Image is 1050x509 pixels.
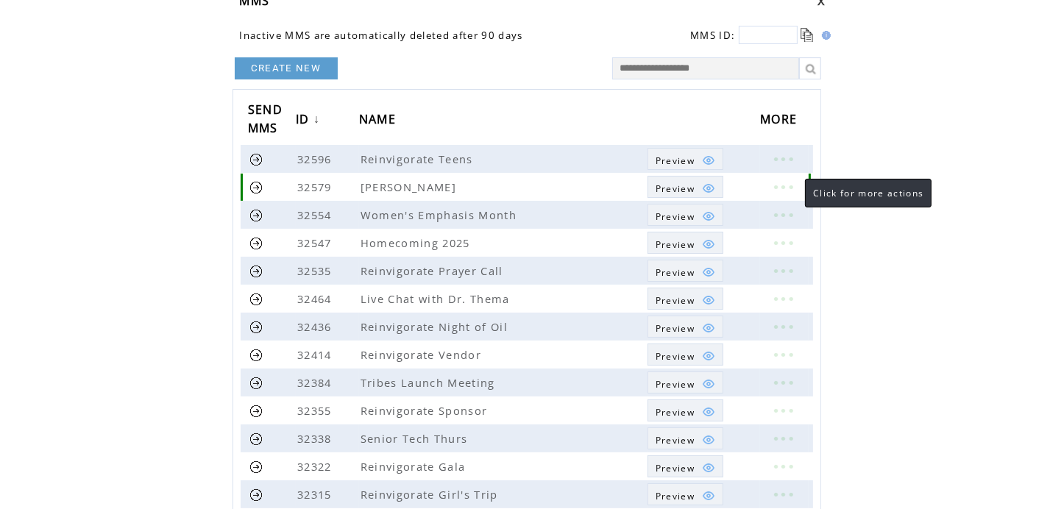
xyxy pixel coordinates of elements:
[248,98,283,143] span: SEND MMS
[702,461,715,474] img: eye.png
[648,148,723,170] a: Preview
[648,455,723,477] a: Preview
[240,29,523,42] span: Inactive MMS are automatically deleted after 90 days
[297,459,336,474] span: 32322
[813,187,923,199] span: Click for more actions
[297,263,336,278] span: 32535
[297,347,336,362] span: 32414
[648,176,723,198] a: Preview
[656,378,695,391] span: Show MMS preview
[361,152,477,166] span: Reinvigorate Teens
[361,459,469,474] span: Reinvigorate Gala
[702,154,715,167] img: eye.png
[361,319,511,334] span: Reinvigorate Night of Oil
[297,235,336,250] span: 32547
[297,487,336,502] span: 32315
[297,375,336,390] span: 32384
[361,403,492,418] span: Reinvigorate Sponsor
[648,232,723,254] a: Preview
[297,179,336,194] span: 32579
[702,210,715,223] img: eye.png
[361,207,520,222] span: Women's Emphasis Month
[702,377,715,391] img: eye.png
[296,107,313,135] span: ID
[297,207,336,222] span: 32554
[297,291,336,306] span: 32464
[648,288,723,310] a: Preview
[648,204,723,226] a: Preview
[702,433,715,446] img: eye.png
[817,31,831,40] img: help.gif
[297,152,336,166] span: 32596
[648,371,723,394] a: Preview
[296,107,324,134] a: ID↓
[359,107,403,134] a: NAME
[297,403,336,418] span: 32355
[656,350,695,363] span: Show MMS preview
[702,266,715,279] img: eye.png
[648,399,723,421] a: Preview
[361,375,499,390] span: Tribes Launch Meeting
[702,321,715,335] img: eye.png
[359,107,400,135] span: NAME
[656,154,695,167] span: Show MMS preview
[702,405,715,419] img: eye.png
[297,319,336,334] span: 32436
[702,238,715,251] img: eye.png
[690,29,735,42] span: MMS ID:
[297,431,336,446] span: 32338
[656,210,695,223] span: Show MMS preview
[702,293,715,307] img: eye.png
[361,235,474,250] span: Homecoming 2025
[656,182,695,195] span: Show MMS preview
[656,434,695,446] span: Show MMS preview
[702,349,715,363] img: eye.png
[656,462,695,474] span: Show MMS preview
[361,487,502,502] span: Reinvigorate Girl's Trip
[702,489,715,502] img: eye.png
[361,347,485,362] span: Reinvigorate Vendor
[656,266,695,279] span: Show MMS preview
[648,483,723,505] a: Preview
[648,316,723,338] a: Preview
[361,431,472,446] span: Senior Tech Thurs
[656,490,695,502] span: Show MMS preview
[648,344,723,366] a: Preview
[656,322,695,335] span: Show MMS preview
[361,263,507,278] span: Reinvigorate Prayer Call
[361,291,514,306] span: Live Chat with Dr. Thema
[235,57,338,79] a: CREATE NEW
[656,406,695,419] span: Show MMS preview
[656,294,695,307] span: Show MMS preview
[648,260,723,282] a: Preview
[656,238,695,251] span: Show MMS preview
[648,427,723,449] a: Preview
[760,107,801,135] span: MORE
[702,182,715,195] img: eye.png
[361,179,460,194] span: [PERSON_NAME]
